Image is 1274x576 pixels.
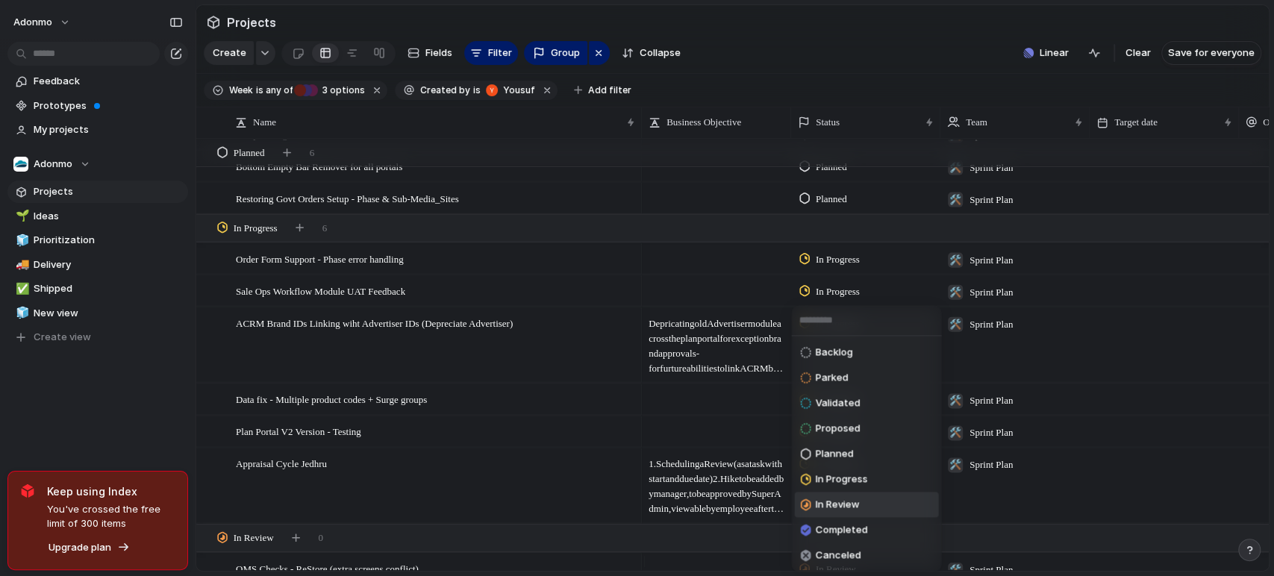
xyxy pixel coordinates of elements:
[815,371,848,386] span: Parked
[815,472,867,487] span: In Progress
[815,548,861,563] span: Canceled
[815,498,859,513] span: In Review
[815,447,853,462] span: Planned
[815,396,860,411] span: Validated
[815,523,867,538] span: Completed
[815,345,852,360] span: Backlog
[815,422,860,436] span: Proposed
